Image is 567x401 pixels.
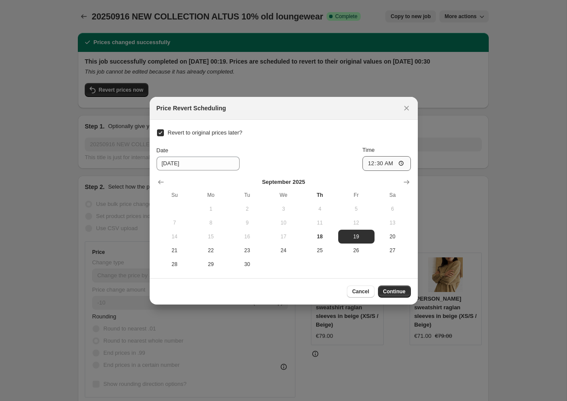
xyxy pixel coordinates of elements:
[302,244,338,257] button: Thursday September 25 2025
[233,261,262,268] span: 30
[378,219,407,226] span: 13
[338,188,375,202] th: Friday
[157,257,193,271] button: Sunday September 28 2025
[196,219,226,226] span: 8
[378,286,411,298] button: Continue
[305,233,335,240] span: 18
[160,261,189,268] span: 28
[157,157,240,170] input: 9/18/2025
[338,244,375,257] button: Friday September 26 2025
[229,216,266,230] button: Tuesday September 9 2025
[347,286,374,298] button: Cancel
[160,247,189,254] span: 21
[193,230,229,244] button: Monday September 15 2025
[362,156,411,171] input: 12:00
[229,257,266,271] button: Tuesday September 30 2025
[400,102,413,114] button: Close
[342,233,371,240] span: 19
[193,216,229,230] button: Monday September 8 2025
[157,230,193,244] button: Sunday September 14 2025
[266,202,302,216] button: Wednesday September 3 2025
[375,202,411,216] button: Saturday September 6 2025
[193,202,229,216] button: Monday September 1 2025
[302,202,338,216] button: Thursday September 4 2025
[196,261,226,268] span: 29
[338,202,375,216] button: Friday September 5 2025
[400,176,413,188] button: Show next month, October 2025
[233,233,262,240] span: 16
[157,216,193,230] button: Sunday September 7 2025
[378,192,407,199] span: Sa
[266,230,302,244] button: Wednesday September 17 2025
[193,257,229,271] button: Monday September 29 2025
[305,205,335,212] span: 4
[229,202,266,216] button: Tuesday September 2 2025
[269,247,298,254] span: 24
[266,244,302,257] button: Wednesday September 24 2025
[342,192,371,199] span: Fr
[302,230,338,244] button: Today Thursday September 18 2025
[269,192,298,199] span: We
[196,205,226,212] span: 1
[196,247,226,254] span: 22
[160,233,189,240] span: 14
[193,244,229,257] button: Monday September 22 2025
[352,288,369,295] span: Cancel
[196,233,226,240] span: 15
[378,247,407,254] span: 27
[302,216,338,230] button: Thursday September 11 2025
[155,176,167,188] button: Show previous month, August 2025
[338,230,375,244] button: Friday September 19 2025
[160,219,189,226] span: 7
[338,216,375,230] button: Friday September 12 2025
[196,192,226,199] span: Mo
[342,205,371,212] span: 5
[160,192,189,199] span: Su
[269,205,298,212] span: 3
[229,188,266,202] th: Tuesday
[157,244,193,257] button: Sunday September 21 2025
[378,233,407,240] span: 20
[378,205,407,212] span: 6
[229,244,266,257] button: Tuesday September 23 2025
[233,219,262,226] span: 9
[266,216,302,230] button: Wednesday September 10 2025
[157,188,193,202] th: Sunday
[168,129,243,136] span: Revert to original prices later?
[342,247,371,254] span: 26
[383,288,406,295] span: Continue
[157,104,226,112] h2: Price Revert Scheduling
[375,244,411,257] button: Saturday September 27 2025
[375,216,411,230] button: Saturday September 13 2025
[229,230,266,244] button: Tuesday September 16 2025
[269,233,298,240] span: 17
[342,219,371,226] span: 12
[375,230,411,244] button: Saturday September 20 2025
[233,247,262,254] span: 23
[269,219,298,226] span: 10
[233,192,262,199] span: Tu
[266,188,302,202] th: Wednesday
[305,219,335,226] span: 11
[375,188,411,202] th: Saturday
[193,188,229,202] th: Monday
[302,188,338,202] th: Thursday
[157,147,168,154] span: Date
[362,147,375,153] span: Time
[305,192,335,199] span: Th
[233,205,262,212] span: 2
[305,247,335,254] span: 25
